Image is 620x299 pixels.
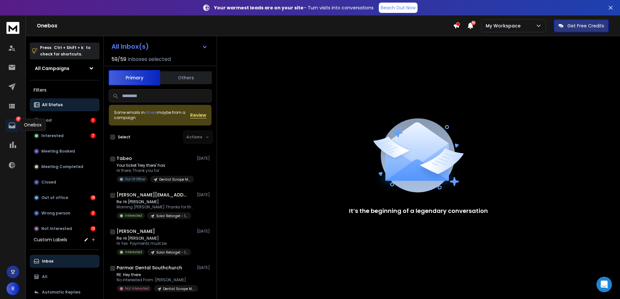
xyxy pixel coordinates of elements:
[41,180,56,185] p: Closed
[554,19,609,32] button: Get Free Credits
[108,70,160,85] button: Primary
[34,236,67,243] h3: Custom Labels
[160,71,212,85] button: Others
[190,112,206,118] button: Review
[379,3,418,13] a: Reach Out Now
[41,133,64,138] p: Interested
[53,44,84,51] span: Ctrl + Shift + k
[30,222,99,235] button: Not Interested13
[30,62,99,75] button: All Campaigns
[90,118,96,123] div: 1
[90,195,96,200] div: 18
[117,199,194,204] p: Re: Hi [PERSON_NAME]
[145,110,157,115] span: others
[30,176,99,189] button: Closed
[471,21,476,25] span: 50
[90,211,96,216] div: 2
[41,118,52,123] p: Lead
[118,135,130,140] label: Select
[42,290,80,295] p: Automatic Replies
[16,116,21,122] p: 41
[41,164,83,169] p: Meeting Completed
[114,110,190,120] div: Some emails in maybe from a campaign
[41,195,68,200] p: Out of office
[30,255,99,268] button: Inbox
[35,65,69,72] h1: All Campaigns
[30,270,99,283] button: All
[41,149,75,154] p: Meeting Booked
[30,207,99,220] button: Wrong person2
[197,229,212,234] p: [DATE]
[117,168,194,173] p: Hi there, Thank you for
[30,286,99,299] button: Automatic Replies
[159,177,190,182] p: Dentist Scrape Maps
[20,119,46,131] div: Onebox
[117,277,194,283] p: No interested From: [PERSON_NAME]
[117,192,188,198] h1: [PERSON_NAME][EMAIL_ADDRESS][DOMAIN_NAME]
[125,213,142,218] p: Interested
[90,133,96,138] div: 7
[30,98,99,111] button: All Status
[41,211,70,216] p: Wrong person
[117,241,191,246] p: Hi Yes. Payments must be
[6,282,19,295] button: R
[41,226,72,231] p: Not Interested
[197,265,212,270] p: [DATE]
[30,85,99,95] h3: Filters
[197,192,212,197] p: [DATE]
[106,40,213,53] button: All Inbox(s)
[30,114,99,127] button: Lead1
[30,129,99,142] button: Interested7
[214,5,304,11] strong: Your warmest leads are on your site
[42,102,63,107] p: All Status
[163,286,194,291] p: Dentist Scrape Maps
[349,206,488,215] p: It’s the beginning of a legendary conversation
[567,23,604,29] p: Get Free Credits
[40,45,90,57] p: Press to check for shortcuts.
[90,226,96,231] div: 13
[42,274,47,279] p: All
[117,264,182,271] h1: Parmar Dental Southchurch
[42,259,53,264] p: Inbox
[5,119,18,132] a: 41
[37,22,453,30] h1: Onebox
[117,204,194,210] p: Morning [PERSON_NAME] Thanks for the reply,
[486,23,523,29] p: My Workspace
[111,43,149,50] h1: All Inbox(s)
[117,163,194,168] p: Your ticket 'Hey there' has
[111,55,126,63] span: 59 / 59
[30,160,99,173] button: Meeting Completed
[6,22,19,34] img: logo
[156,250,187,255] p: Solar Retarget - 1st 500
[156,214,187,218] p: Solar Retarget - 1st 500
[596,277,612,292] div: Open Intercom Messenger
[125,286,149,291] p: Not Interested
[117,272,194,277] p: RE: Hey there
[30,191,99,204] button: Out of office18
[128,55,171,63] h3: Inboxes selected
[214,5,374,11] p: – Turn visits into conversations
[125,250,142,254] p: Interested
[117,228,155,234] h1: [PERSON_NAME]
[30,145,99,158] button: Meeting Booked
[381,5,416,11] p: Reach Out Now
[117,236,191,241] p: Re: Hi [PERSON_NAME]
[197,156,212,161] p: [DATE]
[125,177,145,182] p: Out Of Office
[117,155,132,162] h1: Tabeo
